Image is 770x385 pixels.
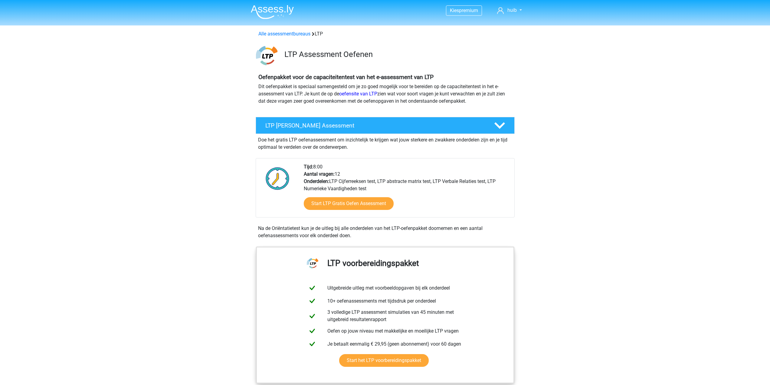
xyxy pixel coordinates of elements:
b: Oefenpakket voor de capaciteitentest van het e-assessment van LTP [258,74,434,81]
span: huib [507,7,517,13]
img: Assessly [251,5,294,19]
b: Aantal vragen: [304,171,335,177]
img: ltp.png [256,45,277,66]
b: Onderdelen: [304,178,329,184]
p: Dit oefenpakket is speciaal samengesteld om je zo goed mogelijk voor te bereiden op de capaciteit... [258,83,512,105]
a: oefensite van LTP [339,91,377,97]
a: Start het LTP voorbereidingspakket [339,354,429,367]
img: Klok [262,163,293,194]
a: huib [495,7,524,14]
div: 8:00 12 LTP Cijferreeksen test, LTP abstracte matrix test, LTP Verbale Relaties test, LTP Numerie... [299,163,514,217]
div: Doe het gratis LTP oefenassessment om inzichtelijk te krijgen wat jouw sterkere en zwakkere onder... [256,134,515,151]
a: Kiespremium [446,6,482,15]
h4: LTP [PERSON_NAME] Assessment [265,122,484,129]
a: LTP [PERSON_NAME] Assessment [253,117,517,134]
div: LTP [256,30,514,38]
a: Start LTP Gratis Oefen Assessment [304,197,394,210]
h3: LTP Assessment Oefenen [284,50,510,59]
span: Kies [450,8,459,13]
div: Na de Oriëntatietest kun je de uitleg bij alle onderdelen van het LTP-oefenpakket doornemen en ee... [256,225,515,239]
a: Alle assessmentbureaus [258,31,310,37]
span: premium [459,8,478,13]
b: Tijd: [304,164,313,170]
